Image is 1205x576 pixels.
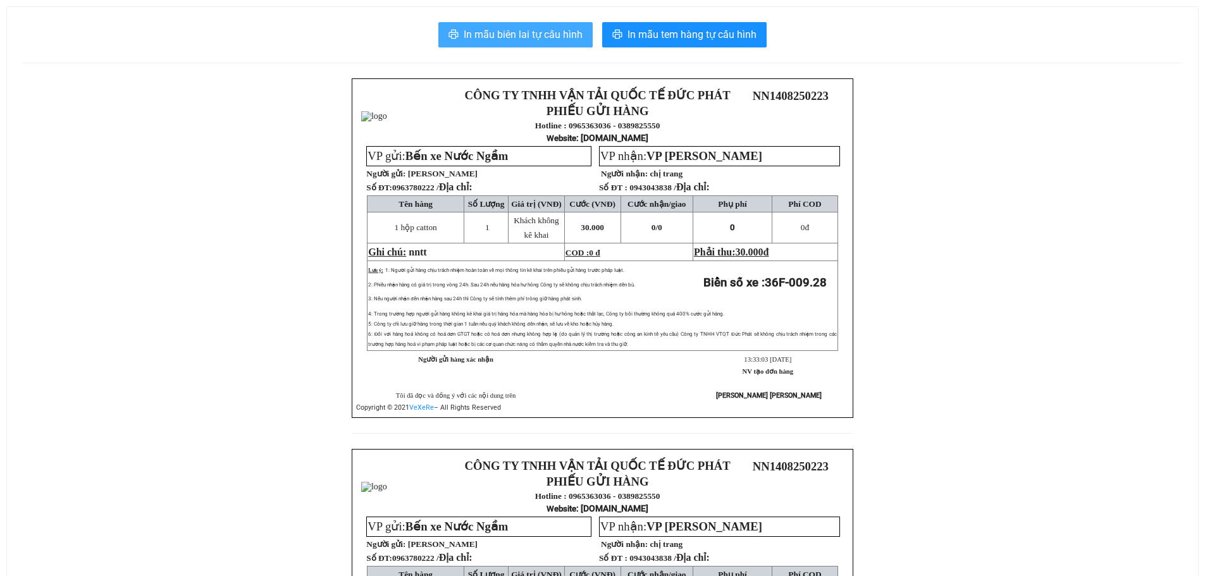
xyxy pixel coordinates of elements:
[368,321,613,327] span: 5: Công ty chỉ lưu giữ hàng trong thời gian 1 tuần nếu quý khách không đến nhận, sẽ lưu về kho ho...
[405,149,509,162] span: Bến xe Nước Ngầm
[514,216,559,240] span: Khách không kê khai
[366,539,405,549] strong: Người gửi:
[736,247,763,257] span: 30.000
[465,459,731,472] strong: CÔNG TY TNHH VẬN TẢI QUỐC TẾ ĐỨC PHÁT
[439,552,473,563] span: Địa chỉ:
[418,356,493,363] strong: Người gửi hàng xác nhận
[650,169,683,178] span: chị trang
[392,553,473,563] span: 0963780222 /
[801,223,805,232] span: 0
[368,331,837,347] span: 6: Đối với hàng hoá không có hoá đơn GTGT hoặc có hoá đơn nhưng không hợp lệ (do quản lý thị trườ...
[368,282,634,288] span: 2: Phiếu nhận hàng có giá trị trong vòng 24h. Sau 24h nếu hàng hóa hư hỏng Công ty sẽ không chịu ...
[547,104,649,118] strong: PHIẾU GỬI HÀNG
[589,248,600,257] span: 0 đ
[565,248,600,257] span: COD :
[646,520,762,533] span: VP [PERSON_NAME]
[569,199,615,209] span: Cước (VNĐ)
[547,133,648,143] strong: : [DOMAIN_NAME]
[703,276,827,290] strong: Biển số xe :
[368,520,508,533] span: VP gửi:
[468,199,505,209] span: Số Lượng
[408,539,478,549] span: [PERSON_NAME]
[629,553,710,563] span: 0943043838 /
[599,553,627,563] strong: Số ĐT :
[366,553,472,563] strong: Số ĐT:
[368,311,724,317] span: 4: Trong trường hợp người gửi hàng không kê khai giá trị hàng hóa mà hàng hóa bị hư hỏng hoặc thấ...
[392,183,473,192] span: 0963780222 /
[368,149,508,162] span: VP gửi:
[465,89,731,102] strong: CÔNG TY TNHH VẬN TẢI QUỐC TẾ ĐỨC PHÁT
[366,183,472,192] strong: Số ĐT:
[581,223,604,232] span: 30.000
[361,482,387,492] img: logo
[535,491,660,501] strong: Hotline : 0965363036 - 0389825550
[612,29,622,41] span: printer
[743,368,793,375] strong: NV tạo đơn hàng
[765,276,827,290] span: 36F-009.28
[547,503,648,513] strong: : [DOMAIN_NAME]
[646,149,762,162] span: VP [PERSON_NAME]
[385,267,624,273] span: 1: Người gửi hàng chịu trách nhiệm hoàn toàn về mọi thông tin kê khai trên phiếu gửi hàng trước p...
[629,183,710,192] span: 0943043838 /
[753,460,829,473] span: NN1408250223
[763,247,769,257] span: đ
[753,89,829,102] span: NN1408250223
[409,403,434,412] a: VeXeRe
[599,183,627,192] strong: Số ĐT :
[600,149,762,162] span: VP nhận:
[366,169,405,178] strong: Người gửi:
[439,181,473,192] span: Địa chỉ:
[485,223,490,232] span: 1
[368,296,581,302] span: 3: Nếu người nhận đến nhận hàng sau 24h thì Công ty sẽ tính thêm phí trông giữ hàng phát sinh.
[405,520,509,533] span: Bến xe Nước Ngầm
[408,169,478,178] span: [PERSON_NAME]
[448,29,459,41] span: printer
[676,552,710,563] span: Địa chỉ:
[547,475,649,488] strong: PHIẾU GỬI HÀNG
[368,247,406,257] span: Ghi chú:
[627,27,757,42] span: In mẫu tem hàng tự cấu hình
[547,504,576,513] span: Website
[652,223,662,232] span: 0/
[395,223,437,232] span: 1 hộp catton
[368,267,383,273] span: Lưu ý:
[399,199,433,209] span: Tên hàng
[627,199,686,209] span: Cước nhận/giao
[356,403,501,412] span: Copyright © 2021 – All Rights Reserved
[788,199,821,209] span: Phí COD
[438,22,593,47] button: printerIn mẫu biên lai tự cấu hình
[658,223,662,232] span: 0
[730,223,735,232] span: 0
[772,475,810,513] img: qr-code
[650,539,683,549] span: chị trang
[744,356,791,363] span: 13:33:03 [DATE]
[602,22,767,47] button: printerIn mẫu tem hàng tự cấu hình
[511,199,562,209] span: Giá trị (VNĐ)
[801,223,809,232] span: đ
[464,27,583,42] span: In mẫu biên lai tự cấu hình
[361,111,387,121] img: logo
[396,392,516,399] span: Tôi đã đọc và đồng ý với các nội dung trên
[772,105,810,143] img: qr-code
[600,520,762,533] span: VP nhận:
[409,247,426,257] span: nntt
[676,181,710,192] span: Địa chỉ:
[601,169,648,178] strong: Người nhận:
[535,121,660,130] strong: Hotline : 0965363036 - 0389825550
[601,539,648,549] strong: Người nhận:
[694,247,769,257] span: Phải thu:
[718,199,746,209] span: Phụ phí
[716,391,822,400] strong: [PERSON_NAME] [PERSON_NAME]
[547,133,576,143] span: Website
